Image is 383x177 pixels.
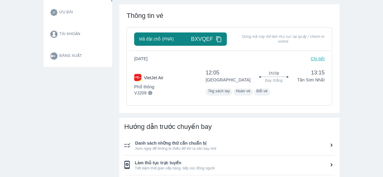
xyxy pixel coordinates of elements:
[135,160,335,166] span: Làm thủ tục trực tuyến
[45,45,112,67] button: Đăng xuất
[191,35,213,43] span: BXVQEF
[134,84,163,90] p: Phổ thông
[311,56,325,62] p: Chi tiết
[256,89,268,93] span: Đổi vé
[135,146,335,151] span: Xem ngay để không bị thiếu đồ khi ra sân bay nhé
[135,140,335,146] span: Danh sách những thứ cần chuẩn bị
[206,77,250,83] p: [GEOGRAPHIC_DATA]
[124,161,130,169] img: ic_checklist
[265,78,282,83] span: Bay thẳng
[144,75,163,81] p: VietJet Air
[50,31,58,38] img: account
[297,69,325,76] span: 13:15
[269,71,279,76] span: 1h10p
[208,89,230,93] span: 7kg xách tay
[206,69,250,76] span: 12:05
[236,89,250,93] span: Hoàn vé
[134,56,152,62] span: [DATE]
[45,23,112,45] button: Tài khoản
[124,143,130,148] img: ic_checklist
[124,123,212,130] span: Hướng dẫn trước chuyến bay
[297,77,325,83] p: Tân Sơn Nhất
[127,12,163,19] span: Thông tin vé
[139,36,173,42] span: Mã đặt chỗ (PNR)
[50,52,58,60] img: logout
[45,2,112,23] button: Ưu đãi
[50,9,58,16] img: promotion
[242,34,325,44] span: Dùng mã này để làm thủ tục tại quầy / check-in online
[135,166,335,171] span: Tiết kiệm thời gian xếp hàng, tiếp xúc đông người
[134,90,146,96] p: VJ209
